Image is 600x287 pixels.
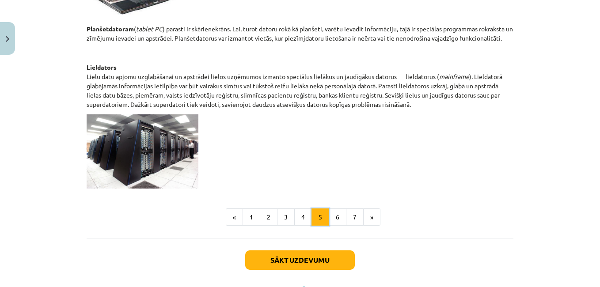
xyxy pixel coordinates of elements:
em: tablet PC [136,25,163,33]
button: 1 [243,208,260,226]
button: 4 [294,208,312,226]
em: mainframe [439,72,469,80]
img: icon-close-lesson-0947bae3869378f0d4975bcd49f059093ad1ed9edebbc8119c70593378902aed.svg [6,36,9,42]
strong: Planšetdatoram [87,25,134,33]
button: 2 [260,208,277,226]
nav: Page navigation example [87,208,513,226]
button: 6 [329,208,346,226]
button: 3 [277,208,295,226]
button: Sākt uzdevumu [245,250,355,270]
p: Lielu datu apjomu uzglabāšanai un apstrādei lielos uzņēmumos izmanto speciālus lielākus un jaudīg... [87,63,513,109]
strong: Lieldators [87,63,117,71]
button: « [226,208,243,226]
button: » [363,208,380,226]
button: 5 [311,208,329,226]
button: 7 [346,208,364,226]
